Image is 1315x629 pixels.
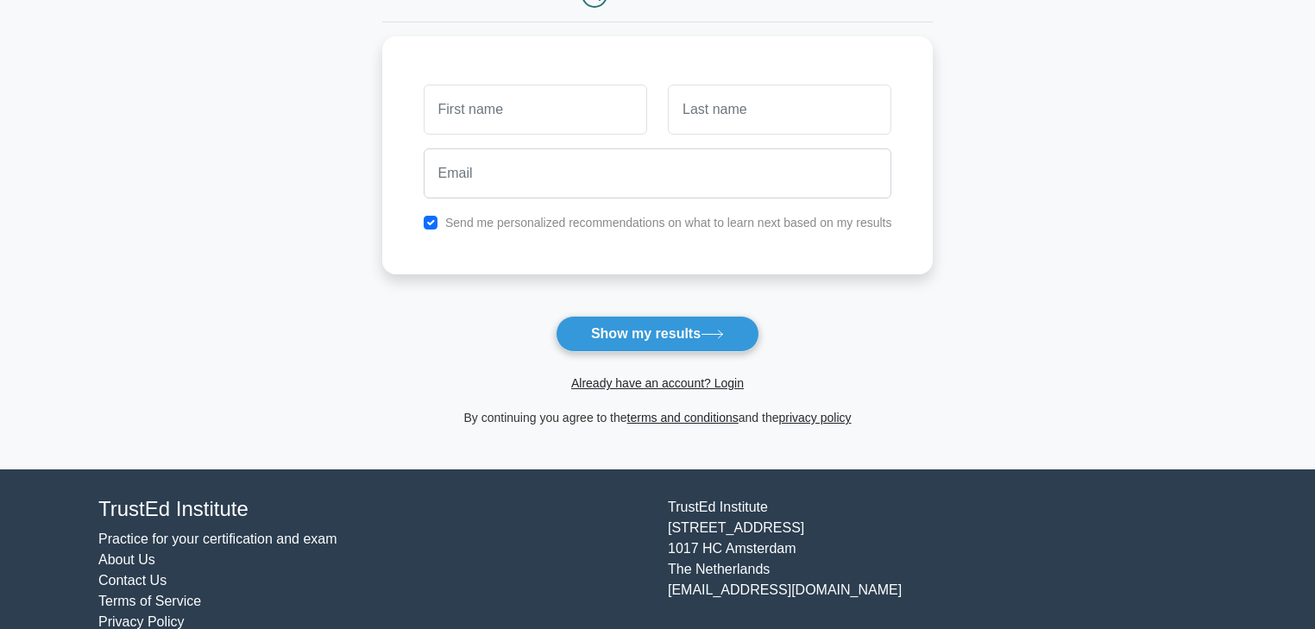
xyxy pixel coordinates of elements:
[424,148,892,198] input: Email
[779,411,852,425] a: privacy policy
[424,85,647,135] input: First name
[98,552,155,567] a: About Us
[372,407,944,428] div: By continuing you agree to the and the
[98,573,167,588] a: Contact Us
[556,316,759,352] button: Show my results
[98,532,337,546] a: Practice for your certification and exam
[571,376,744,390] a: Already have an account? Login
[98,614,185,629] a: Privacy Policy
[98,594,201,608] a: Terms of Service
[627,411,739,425] a: terms and conditions
[668,85,891,135] input: Last name
[98,497,647,522] h4: TrustEd Institute
[445,216,892,230] label: Send me personalized recommendations on what to learn next based on my results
